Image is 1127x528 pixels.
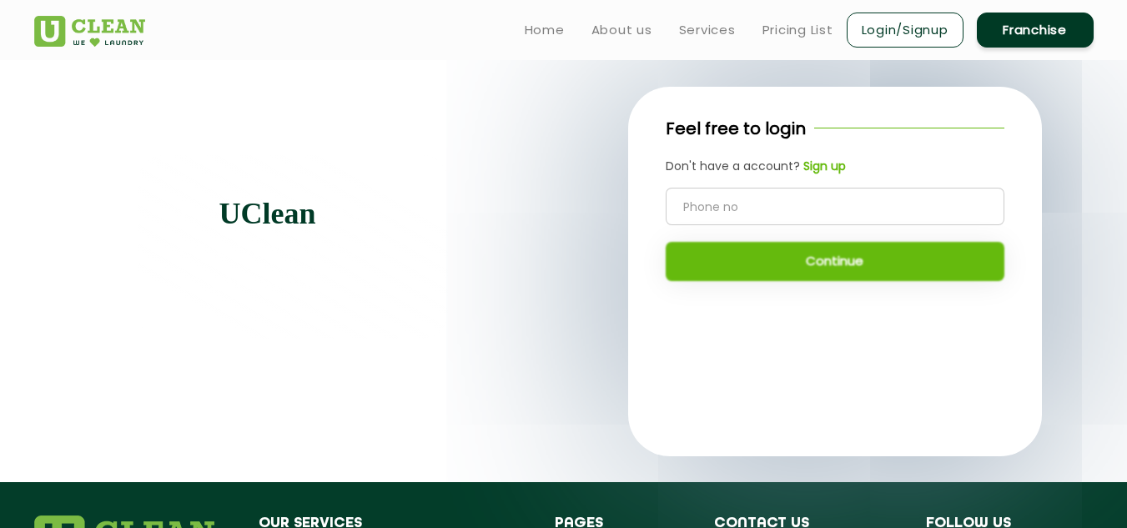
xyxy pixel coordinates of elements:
img: quote-img [129,134,192,181]
a: Services [679,20,736,40]
img: UClean Laundry and Dry Cleaning [34,16,145,47]
span: Don't have a account? [666,158,800,174]
a: Pricing List [762,20,833,40]
input: Phone no [666,188,1004,225]
a: About us [591,20,652,40]
a: Home [525,20,565,40]
a: Login/Signup [847,13,963,48]
b: Sign up [803,158,846,174]
p: Let take care of your first impressions [179,197,406,297]
p: Feel free to login [666,116,806,141]
a: Sign up [800,158,846,175]
b: UClean [219,197,315,230]
a: Franchise [977,13,1094,48]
